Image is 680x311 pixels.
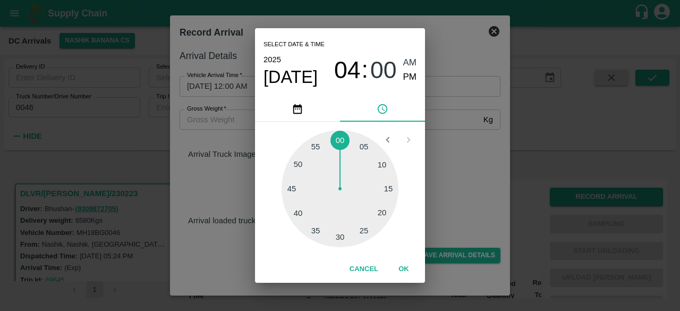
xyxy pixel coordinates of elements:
[263,53,281,66] button: 2025
[403,56,417,70] button: AM
[387,260,421,279] button: OK
[340,96,425,122] button: pick time
[345,260,382,279] button: Cancel
[263,66,318,88] button: [DATE]
[334,56,361,84] button: 04
[403,70,417,85] button: PM
[263,37,325,53] span: Select date & time
[370,56,397,84] button: 00
[378,130,398,150] button: Open previous view
[362,56,368,84] span: :
[255,96,340,122] button: pick date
